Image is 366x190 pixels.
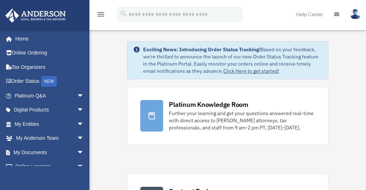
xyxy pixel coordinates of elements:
span: arrow_drop_down [77,131,91,146]
span: arrow_drop_down [77,103,91,118]
a: Digital Productsarrow_drop_down [5,103,95,117]
img: User Pic [350,9,361,19]
a: Platinum Q&Aarrow_drop_down [5,89,95,103]
span: arrow_drop_down [77,117,91,132]
a: My Anderson Teamarrow_drop_down [5,131,95,146]
img: Anderson Advisors Platinum Portal [3,9,68,23]
strong: Exciting News: Introducing Order Status Tracking! [143,46,260,53]
i: search [119,10,127,18]
div: Based on your feedback, we're thrilled to announce the launch of our new Order Status Tracking fe... [143,46,322,75]
a: Online Learningarrow_drop_down [5,160,95,174]
span: arrow_drop_down [77,160,91,174]
span: arrow_drop_down [77,145,91,160]
span: arrow_drop_down [77,89,91,103]
a: Online Ordering [5,46,95,60]
a: Platinum Knowledge Room Further your learning and get your questions answered real-time with dire... [127,87,328,145]
a: Order StatusNEW [5,74,95,89]
a: My Entitiesarrow_drop_down [5,117,95,131]
a: menu [97,13,105,19]
div: NEW [41,76,57,87]
i: menu [97,10,105,19]
div: Further your learning and get your questions answered real-time with direct access to [PERSON_NAM... [169,110,315,131]
div: Platinum Knowledge Room [169,100,248,109]
a: Click Here to get started! [223,68,279,74]
a: Tax Organizers [5,60,95,74]
a: Home [5,32,91,46]
a: My Documentsarrow_drop_down [5,145,95,160]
